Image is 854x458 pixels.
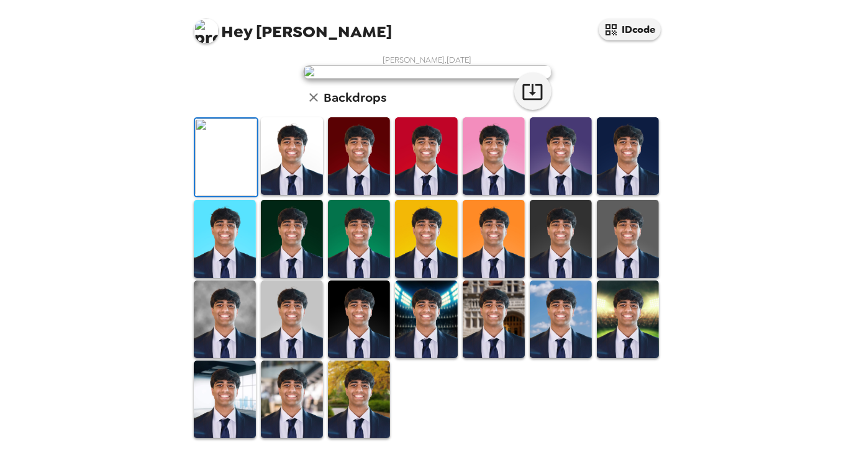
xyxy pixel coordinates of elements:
img: profile pic [194,19,219,43]
img: Original [195,119,257,196]
span: [PERSON_NAME] , [DATE] [383,55,471,65]
span: [PERSON_NAME] [194,12,393,40]
img: user [303,65,552,79]
button: IDcode [599,19,661,40]
h6: Backdrops [324,88,387,107]
span: Hey [222,20,253,43]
